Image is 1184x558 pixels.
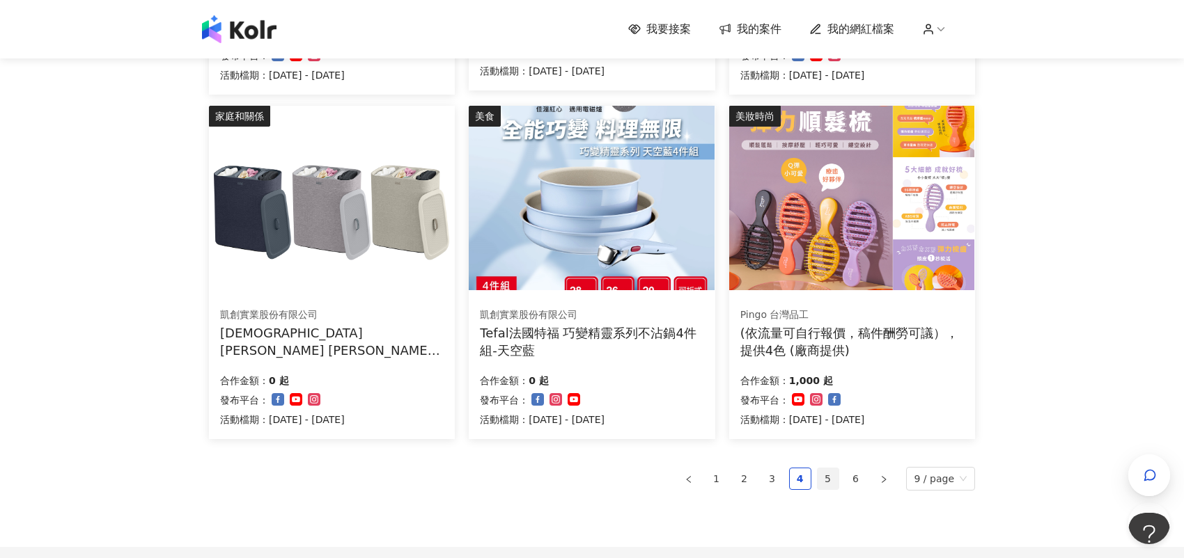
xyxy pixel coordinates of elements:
[740,392,789,408] p: 發布平台：
[873,468,895,490] li: Next Page
[480,324,703,359] div: Tefal法國特福 巧變精靈系列不沾鍋4件組-天空藍
[220,67,345,83] p: 活動檔期：[DATE] - [DATE]
[789,468,811,490] li: 4
[845,468,867,490] li: 6
[790,468,811,489] a: 4
[628,22,691,37] a: 我要接案
[469,106,714,290] img: Tefal法國特福 巧變精靈系列不沾鍋4件組 開團
[529,372,549,389] p: 0 起
[737,22,781,37] span: 我的案件
[685,475,693,484] span: left
[220,372,269,389] p: 合作金額：
[809,22,894,37] a: 我的網紅檔案
[740,372,789,389] p: 合作金額：
[740,411,865,428] p: 活動檔期：[DATE] - [DATE]
[480,63,605,79] p: 活動檔期：[DATE] - [DATE]
[880,475,888,484] span: right
[480,308,703,322] div: 凱創實業股份有限公司
[761,468,784,490] li: 3
[740,324,964,359] div: (依流量可自行報價，稿件酬勞可議），提供4色 (廠商提供)
[209,106,454,290] img: 英國Joseph Joseph Tota 90L 分類洗衣籃(三格)
[220,392,269,408] p: 發布平台：
[646,22,691,37] span: 我要接案
[202,15,276,43] img: logo
[719,22,781,37] a: 我的案件
[480,392,529,408] p: 發布平台：
[817,468,839,490] li: 5
[818,468,839,489] a: 5
[220,308,443,322] div: 凱創實業股份有限公司
[480,372,529,389] p: 合作金額：
[762,468,783,489] a: 3
[914,468,967,490] span: 9 / page
[740,308,963,322] div: Pingo 台灣品工
[469,106,501,127] div: 美食
[789,372,833,389] p: 1,000 起
[729,106,974,290] img: Pingo 台灣品工 TRAVEL Qmini 彈力順髮梳
[269,372,289,389] p: 0 起
[678,468,700,490] li: Previous Page
[1128,513,1170,555] iframe: Toggle Customer Support
[480,411,605,428] p: 活動檔期：[DATE] - [DATE]
[706,468,727,489] a: 1
[209,106,270,127] div: 家庭和關係
[846,468,866,489] a: 6
[906,467,976,491] div: Page Size
[734,468,755,489] a: 2
[729,106,781,127] div: 美妝時尚
[733,468,756,490] li: 2
[678,468,700,490] button: left
[706,468,728,490] li: 1
[827,22,894,37] span: 我的網紅檔案
[740,67,865,83] p: 活動檔期：[DATE] - [DATE]
[873,468,895,490] button: right
[220,324,444,359] div: [DEMOGRAPHIC_DATA][PERSON_NAME] [PERSON_NAME] Tota 90L 分類洗衣籃(三格)
[220,411,345,428] p: 活動檔期：[DATE] - [DATE]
